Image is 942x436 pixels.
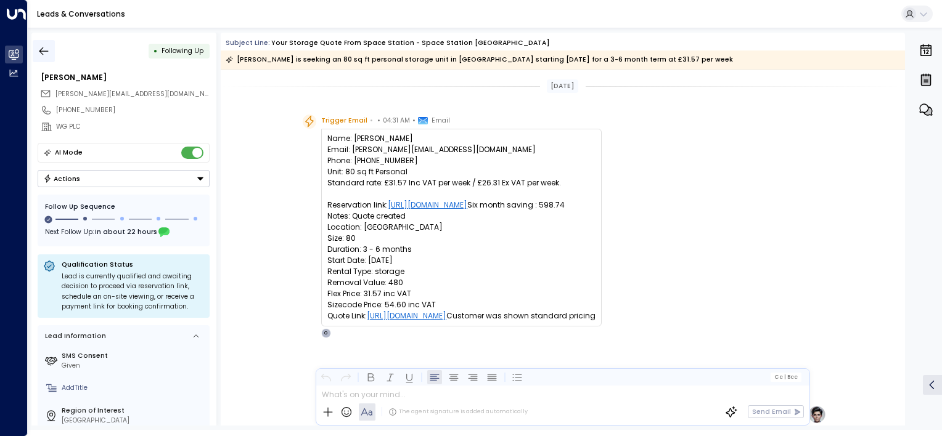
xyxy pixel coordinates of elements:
[162,46,203,55] span: Following Up
[388,408,528,416] div: The agent signature is added automatically
[321,115,367,127] span: Trigger Email
[377,115,380,127] span: •
[41,72,210,83] div: [PERSON_NAME]
[771,373,801,381] button: Cc|Bcc
[95,226,157,240] span: In about 22 hours
[547,79,578,93] div: [DATE]
[62,272,204,312] div: Lead is currently qualified and awaiting decision to proceed via reservation link, schedule an on...
[62,416,206,426] div: [GEOGRAPHIC_DATA]
[808,405,826,424] img: profile-logo.png
[42,331,106,341] div: Lead Information
[62,260,204,269] p: Qualification Status
[226,38,270,47] span: Subject Line:
[388,200,467,211] a: [URL][DOMAIN_NAME]
[56,105,210,115] div: [PHONE_NUMBER]
[37,9,125,19] a: Leads & Conversations
[62,361,206,371] div: Given
[154,42,158,59] div: •
[62,351,206,361] label: SMS Consent
[45,202,202,212] div: Follow Up Sequence
[784,374,785,380] span: |
[45,226,202,240] div: Next Follow Up:
[226,54,733,66] div: [PERSON_NAME] is seeking an 80 sq ft personal storage unit in [GEOGRAPHIC_DATA] starting [DATE] f...
[43,174,81,183] div: Actions
[338,369,353,384] button: Redo
[327,133,596,321] pre: Name: [PERSON_NAME] Email: [PERSON_NAME][EMAIL_ADDRESS][DOMAIN_NAME] Phone: [PHONE_NUMBER] Unit: ...
[383,115,410,127] span: 04:31 AM
[62,406,206,416] label: Region of Interest
[55,89,221,99] span: [PERSON_NAME][EMAIL_ADDRESS][DOMAIN_NAME]
[367,310,446,321] a: [URL][DOMAIN_NAME]
[38,170,210,187] div: Button group with a nested menu
[55,89,210,99] span: h.fowler@wg-plc.com
[55,147,83,159] div: AI Mode
[370,115,373,127] span: •
[62,383,206,393] div: AddTitle
[432,115,450,127] span: Email
[38,170,210,187] button: Actions
[774,374,798,380] span: Cc Bcc
[56,122,210,132] div: WG PLC
[319,369,334,384] button: Undo
[321,328,331,338] div: O
[412,115,416,127] span: •
[271,38,550,48] div: Your storage quote from Space Station - Space Station [GEOGRAPHIC_DATA]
